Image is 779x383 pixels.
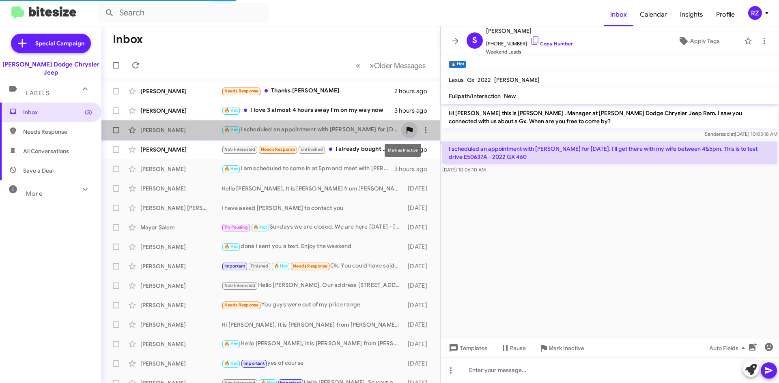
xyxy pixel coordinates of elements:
span: Needs Response [224,88,259,94]
span: 🔥 Hot [224,127,238,133]
div: Hello [PERSON_NAME], Our address [STREET_ADDRESS] so we are not in [DATE], Blue Law. [222,281,404,290]
a: Calendar [633,3,674,26]
div: You guys were out of my price range [222,300,404,310]
span: « [356,60,360,71]
span: Not-Interested [224,147,256,152]
span: Lexus [449,76,464,83]
button: Auto Fields [703,341,755,355]
div: [DATE] [404,282,434,290]
div: [DATE] [404,340,434,348]
span: Pause [510,341,526,355]
div: Sundays we are closed. We are here [DATE] - [DATE] from 9am to 8pm and Saturdays 9-6. What day an... [222,223,404,232]
div: done I sent you a text. Enjoy the weekend [222,242,404,251]
a: Special Campaign [11,34,91,53]
span: Needs Response [293,263,327,269]
div: yes of course [222,359,404,368]
div: [DATE] [404,184,434,193]
div: [PERSON_NAME] [140,145,222,154]
div: 3 hours ago [394,107,434,115]
div: [PERSON_NAME] [140,262,222,270]
div: [PERSON_NAME] [140,282,222,290]
span: [PHONE_NUMBER] [486,36,573,48]
span: [PERSON_NAME] [486,26,573,36]
span: Not-Interested [224,283,256,288]
div: [PERSON_NAME] [140,359,222,368]
p: Hi [PERSON_NAME] this is [PERSON_NAME] , Manager at [PERSON_NAME] Dodge Chrysler Jeep Ram. I saw ... [442,106,777,128]
div: [PERSON_NAME] [140,301,222,309]
div: Mayar Salem [140,223,222,231]
div: [DATE] [404,204,434,212]
span: New [504,92,516,100]
button: Apply Tags [657,34,740,48]
p: I scheduled an appointment with [PERSON_NAME] for [DATE]. I'll get there with my wife between 4&5... [442,141,777,164]
span: 🔥 Hot [253,225,267,230]
button: RZ [741,6,770,20]
div: [DATE] [404,321,434,329]
div: Hello [PERSON_NAME], It is [PERSON_NAME] from [PERSON_NAME] [GEOGRAPHIC_DATA]. Are you ready to c... [222,339,404,349]
div: [PERSON_NAME] [PERSON_NAME] [140,204,222,212]
div: [DATE] [404,301,434,309]
div: I have asked [PERSON_NAME] to contact you [222,204,404,212]
span: [DATE] 10:06:10 AM [442,167,486,173]
span: said at [721,131,735,137]
span: Mark Inactive [549,341,584,355]
span: 🔥 Hot [224,244,238,249]
span: Older Messages [374,61,426,70]
div: Hi [PERSON_NAME], It is [PERSON_NAME] from [PERSON_NAME] in [GEOGRAPHIC_DATA]. I do not see a spe... [222,321,404,329]
a: Inbox [604,3,633,26]
div: [DATE] [404,223,434,231]
span: Auto Fields [709,341,748,355]
div: RZ [748,6,762,20]
span: Labels [26,90,49,97]
span: Needs Response [261,147,295,152]
span: More [26,190,43,197]
div: Mark as Inactive [385,144,421,157]
div: [PERSON_NAME] [140,126,222,134]
button: Mark Inactive [532,341,591,355]
input: Search [98,3,269,23]
span: Needs Response [224,302,259,308]
span: S [472,34,477,47]
span: Unfinished [301,147,323,152]
span: Fullpath/Interaction [449,92,501,100]
span: Sender [DATE] 10:03:18 AM [705,131,777,137]
span: Important [243,361,265,366]
a: Copy Number [530,41,573,47]
button: Next [365,57,430,74]
span: Templates [447,341,487,355]
h1: Inbox [113,33,143,46]
div: 2 hours ago [394,87,434,95]
span: Apply Tags [690,34,720,48]
span: Special Campaign [35,39,84,47]
div: I already bought a vehicle. Thx [222,145,392,154]
span: 2022 [478,76,491,83]
div: [DATE] [404,243,434,251]
a: Profile [710,3,741,26]
div: Ok. You could have said that over wish you the best. [222,261,404,271]
div: I scheduled an appointment with [PERSON_NAME] for [DATE]. I'll get there with my wife between 4&5... [222,125,401,135]
span: Save a Deal [23,167,54,175]
button: Templates [441,341,494,355]
span: 🔥 Hot [224,361,238,366]
div: Hello [PERSON_NAME], It is [PERSON_NAME] from [PERSON_NAME]. Someone will contact you [DATE] afte... [222,184,404,193]
span: (3) [85,108,92,116]
div: [PERSON_NAME] [140,321,222,329]
button: Previous [351,57,365,74]
div: 3 hours ago [394,165,434,173]
div: [DATE] [404,359,434,368]
small: 🔥 Hot [449,61,466,68]
span: Needs Response [23,128,92,136]
span: Weekend Leads [486,48,573,56]
nav: Page navigation example [351,57,430,74]
span: » [370,60,374,71]
div: [PERSON_NAME] [140,107,222,115]
span: [PERSON_NAME] [494,76,540,83]
span: 🔥 Hot [274,263,288,269]
div: [PERSON_NAME] [140,87,222,95]
span: 🔥 Hot [224,166,238,171]
span: Try Pausing [224,225,248,230]
a: Insights [674,3,710,26]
